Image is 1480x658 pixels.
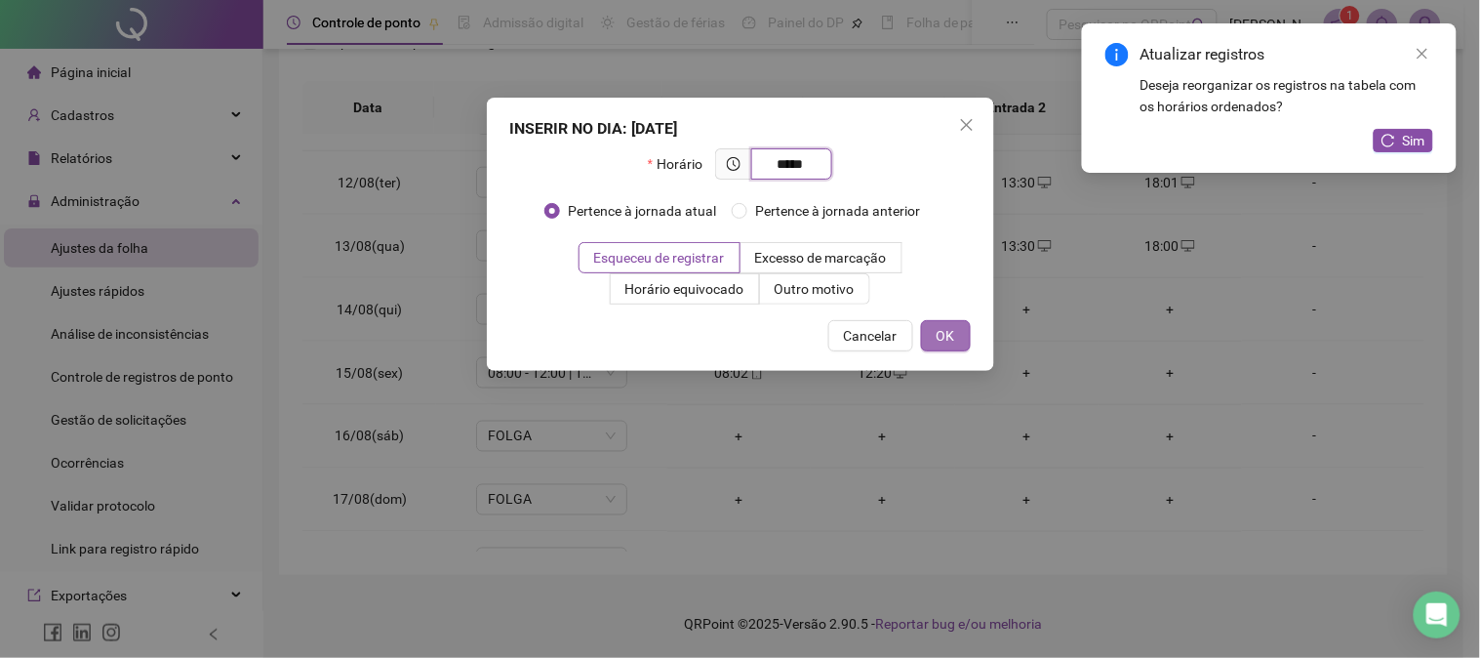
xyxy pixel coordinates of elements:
div: INSERIR NO DIA : [DATE] [510,117,971,141]
span: Outro motivo [775,281,855,297]
span: Horário equivocado [625,281,744,297]
button: Sim [1374,129,1433,152]
a: Close [1412,43,1433,64]
span: Excesso de marcação [755,250,887,266]
div: Atualizar registros [1140,43,1433,66]
span: Pertence à jornada atual [560,200,724,222]
span: close [1416,47,1429,61]
span: Cancelar [844,325,898,347]
div: Deseja reorganizar os registros na tabela com os horários ordenados? [1140,74,1433,117]
span: Pertence à jornada anterior [747,200,928,222]
div: Open Intercom Messenger [1414,592,1460,638]
span: reload [1381,134,1395,147]
span: Esqueceu de registrar [594,250,725,266]
span: clock-circle [727,157,740,171]
button: OK [921,320,971,351]
button: Close [951,109,982,141]
span: info-circle [1105,43,1129,66]
label: Horário [648,148,715,180]
span: Sim [1403,130,1425,151]
button: Cancelar [828,320,913,351]
span: close [959,117,975,133]
span: OK [937,325,955,347]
